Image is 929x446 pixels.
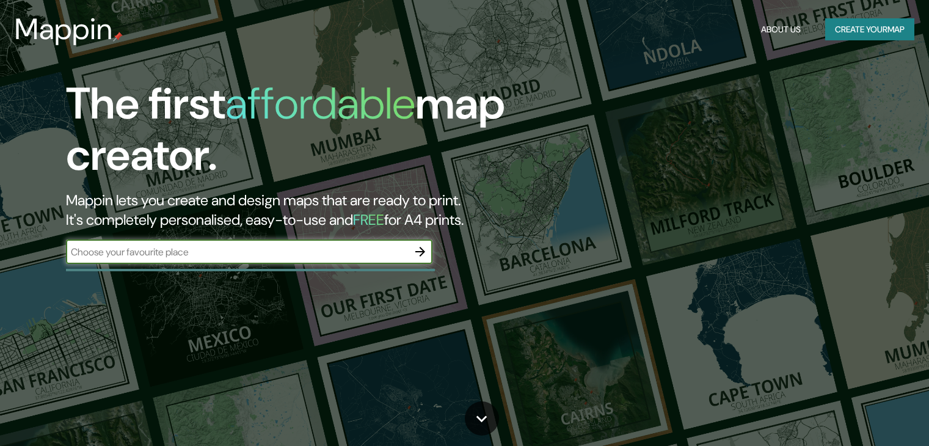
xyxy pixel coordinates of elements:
img: mappin-pin [113,32,123,42]
button: Create yourmap [825,18,914,41]
h3: Mappin [15,12,113,46]
h5: FREE [353,210,384,229]
h1: The first map creator. [66,78,531,191]
h2: Mappin lets you create and design maps that are ready to print. It's completely personalised, eas... [66,191,531,230]
input: Choose your favourite place [66,245,408,259]
h1: affordable [225,75,415,132]
button: About Us [756,18,806,41]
